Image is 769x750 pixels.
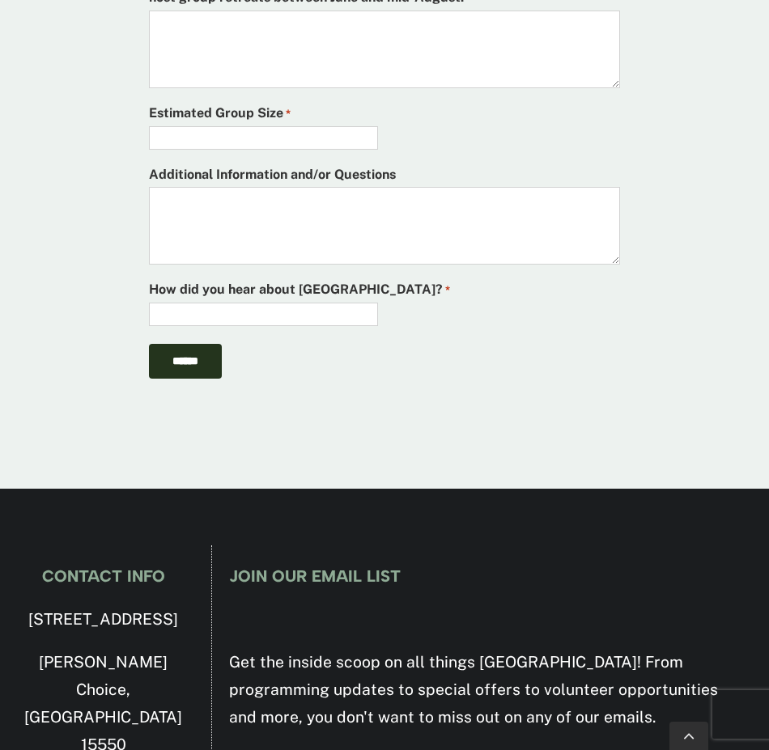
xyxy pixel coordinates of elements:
[149,101,291,125] label: Estimated Group Size
[24,606,183,633] p: [STREET_ADDRESS]
[149,163,396,186] label: Additional Information and/or Questions
[229,649,745,731] p: Get the inside scoop on all things [GEOGRAPHIC_DATA]! From programming updates to special offers ...
[24,567,183,585] h4: CONTACT INFO
[229,567,745,585] h4: JOIN OUR EMAIL LIST
[149,278,450,302] label: How did you hear about [GEOGRAPHIC_DATA]?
